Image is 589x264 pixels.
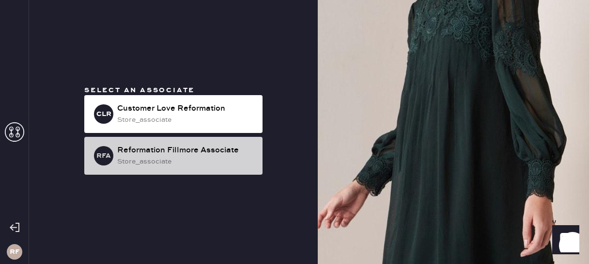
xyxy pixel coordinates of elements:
div: Reformation Fillmore Associate [117,145,255,156]
span: Select an associate [84,86,195,95]
div: store_associate [117,115,255,125]
div: Customer Love Reformation [117,103,255,115]
h3: RF [10,248,19,255]
h3: CLR [96,111,111,117]
div: store_associate [117,156,255,167]
iframe: Front Chat [543,220,585,262]
h3: RFA [96,152,111,159]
